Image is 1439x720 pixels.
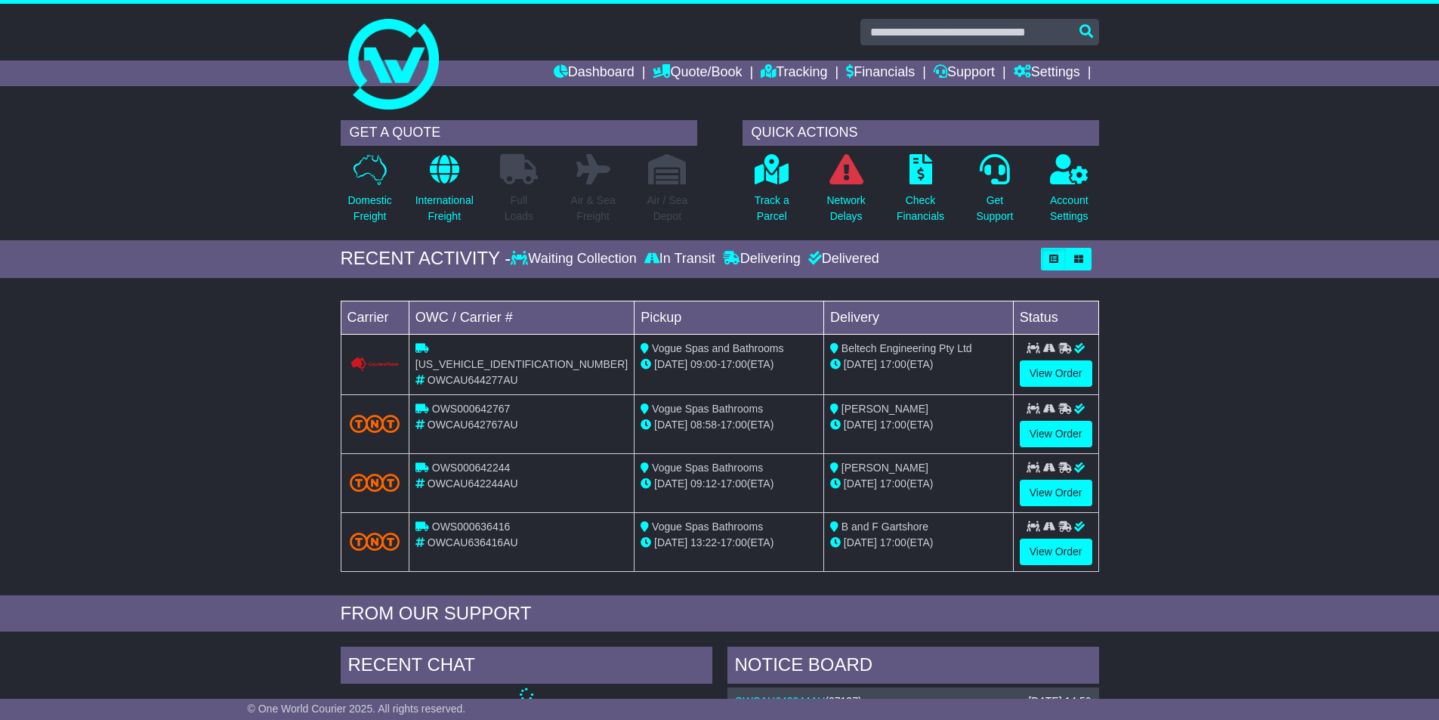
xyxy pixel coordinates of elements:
[652,521,763,533] span: Vogue Spas Bathrooms
[652,462,763,474] span: Vogue Spas Bathrooms
[830,357,1007,372] div: (ETA)
[735,695,826,707] a: OWCAU642244AU
[554,60,635,86] a: Dashboard
[428,374,518,386] span: OWCAU644277AU
[754,153,790,233] a: Track aParcel
[341,647,712,688] div: RECENT CHAT
[690,358,717,370] span: 09:00
[830,417,1007,433] div: (ETA)
[826,153,866,233] a: NetworkDelays
[841,462,928,474] span: [PERSON_NAME]
[654,419,687,431] span: [DATE]
[844,477,877,490] span: [DATE]
[896,153,945,233] a: CheckFinancials
[721,536,747,548] span: 17:00
[844,536,877,548] span: [DATE]
[641,357,817,372] div: - (ETA)
[1014,60,1080,86] a: Settings
[844,419,877,431] span: [DATE]
[654,536,687,548] span: [DATE]
[347,193,391,224] p: Domestic Freight
[846,60,915,86] a: Financials
[341,603,1099,625] div: FROM OUR SUPPORT
[341,120,697,146] div: GET A QUOTE
[735,695,1092,708] div: ( )
[571,193,616,224] p: Air & Sea Freight
[350,533,400,551] img: TNT_Domestic.png
[641,535,817,551] div: - (ETA)
[415,358,628,370] span: [US_VEHICLE_IDENTIFICATION_NUMBER]
[432,403,511,415] span: OWS000642767
[719,251,804,267] div: Delivering
[415,153,474,233] a: InternationalFreight
[1020,480,1092,506] a: View Order
[500,193,538,224] p: Full Loads
[511,251,640,267] div: Waiting Collection
[755,193,789,224] p: Track a Parcel
[690,536,717,548] span: 13:22
[350,415,400,433] img: TNT_Domestic.png
[829,695,858,707] span: 27137
[830,535,1007,551] div: (ETA)
[826,193,865,224] p: Network Delays
[761,60,827,86] a: Tracking
[635,301,824,334] td: Pickup
[934,60,995,86] a: Support
[823,301,1013,334] td: Delivery
[743,120,1099,146] div: QUICK ACTIONS
[641,251,719,267] div: In Transit
[804,251,879,267] div: Delivered
[844,358,877,370] span: [DATE]
[1020,360,1092,387] a: View Order
[350,474,400,492] img: TNT_Domestic.png
[641,417,817,433] div: - (ETA)
[1013,301,1098,334] td: Status
[1028,695,1091,708] div: [DATE] 14:50
[880,419,906,431] span: 17:00
[1049,153,1089,233] a: AccountSettings
[415,193,474,224] p: International Freight
[647,193,688,224] p: Air / Sea Depot
[880,358,906,370] span: 17:00
[841,403,928,415] span: [PERSON_NAME]
[350,357,400,372] img: Couriers_Please.png
[880,477,906,490] span: 17:00
[347,153,392,233] a: DomesticFreight
[652,342,783,354] span: Vogue Spas and Bathrooms
[341,248,511,270] div: RECENT ACTIVITY -
[830,476,1007,492] div: (ETA)
[641,476,817,492] div: - (ETA)
[841,342,972,354] span: Beltech Engineering Pty Ltd
[654,358,687,370] span: [DATE]
[975,153,1014,233] a: GetSupport
[690,419,717,431] span: 08:58
[428,419,518,431] span: OWCAU642767AU
[654,477,687,490] span: [DATE]
[727,647,1099,688] div: NOTICE BOARD
[721,358,747,370] span: 17:00
[1050,193,1089,224] p: Account Settings
[976,193,1013,224] p: Get Support
[432,462,511,474] span: OWS000642244
[409,301,634,334] td: OWC / Carrier #
[1020,539,1092,565] a: View Order
[897,193,944,224] p: Check Financials
[690,477,717,490] span: 09:12
[1020,421,1092,447] a: View Order
[721,419,747,431] span: 17:00
[653,60,742,86] a: Quote/Book
[841,521,928,533] span: B and F Gartshore
[652,403,763,415] span: Vogue Spas Bathrooms
[248,703,466,715] span: © One World Courier 2025. All rights reserved.
[432,521,511,533] span: OWS000636416
[880,536,906,548] span: 17:00
[428,477,518,490] span: OWCAU642244AU
[428,536,518,548] span: OWCAU636416AU
[341,301,409,334] td: Carrier
[721,477,747,490] span: 17:00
